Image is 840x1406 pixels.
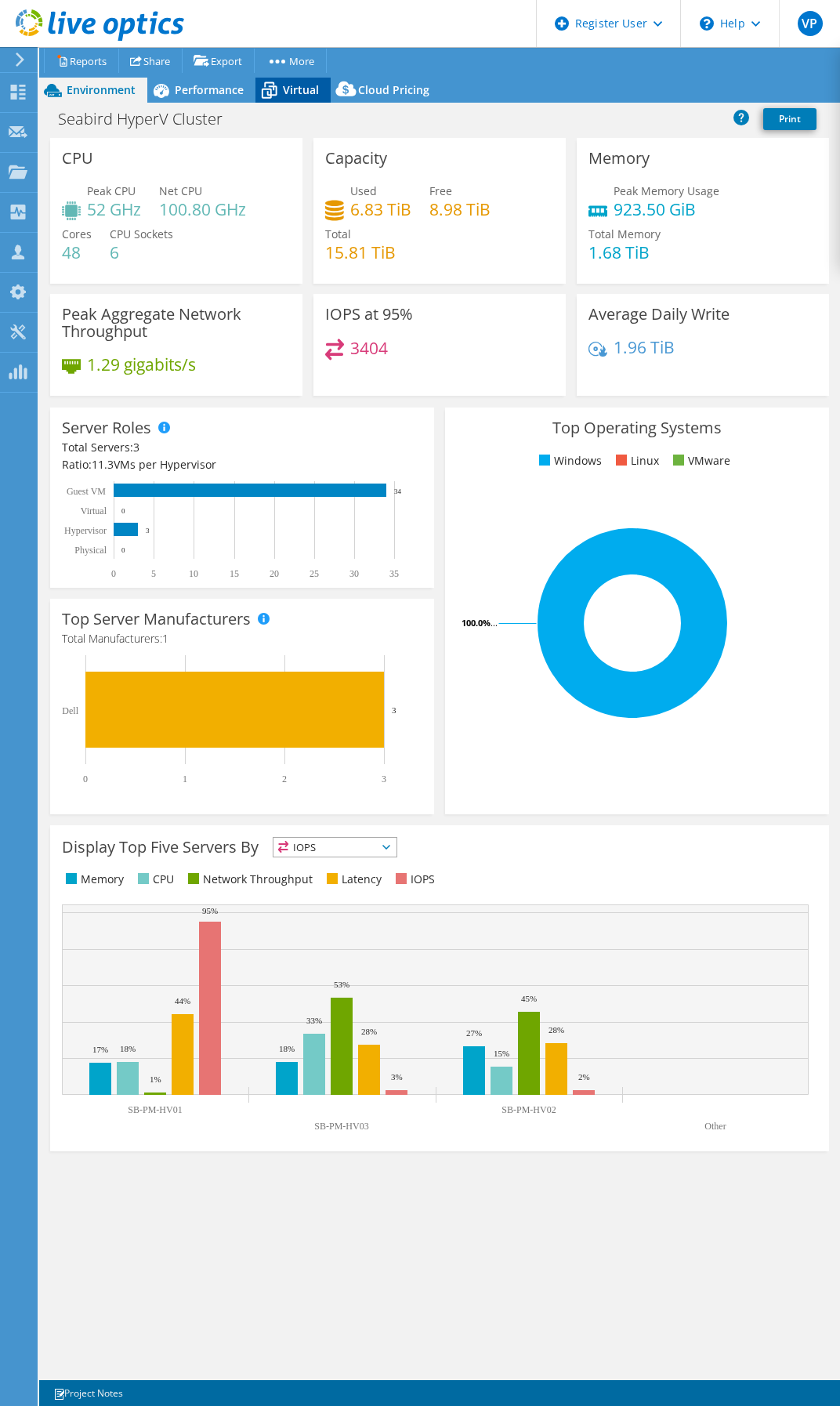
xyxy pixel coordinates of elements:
div: Ratio: VMs per Hypervisor [62,456,422,473]
text: 5 [151,568,156,579]
span: Peak Memory Usage [614,183,719,198]
h4: 100.80 GHz [159,201,246,218]
h4: 15.81 TiB [325,244,396,261]
span: Virtual [283,82,319,97]
text: 30 [349,568,359,579]
text: SB-PM-HV03 [314,1121,368,1132]
span: Peak CPU [87,183,136,198]
text: 10 [189,568,198,579]
span: Total Memory [588,226,661,241]
h4: 6 [110,244,173,261]
h4: Total Manufacturers: [62,630,422,647]
h3: Memory [588,150,650,167]
h4: 52 GHz [87,201,141,218]
h3: Average Daily Write [588,306,730,323]
text: 17% [92,1045,108,1054]
text: 33% [306,1016,322,1025]
tspan: 100.0% [462,617,491,629]
text: 28% [549,1025,564,1035]
span: CPU Sockets [110,226,173,241]
text: 0 [121,507,125,515]
text: 28% [361,1027,377,1036]
li: Network Throughput [184,871,313,888]
a: Project Notes [42,1383,134,1403]
text: 15% [494,1049,509,1058]
text: Dell [62,705,78,716]
text: 45% [521,994,537,1003]
h4: 1.96 TiB [614,339,675,356]
text: 2 [282,774,287,785]
h3: IOPS at 95% [325,306,413,323]
li: Linux [612,452,659,469]
text: Virtual [81,506,107,516]
text: 3 [146,527,150,534]
span: 11.3 [92,457,114,472]
span: Free [429,183,452,198]
li: Memory [62,871,124,888]
h4: 8.98 TiB [429,201,491,218]
a: Share [118,49,183,73]
text: 0 [111,568,116,579]
svg: \n [700,16,714,31]
h4: 3404 [350,339,388,357]
span: VP [798,11,823,36]
h3: Server Roles [62,419,151,437]
span: Net CPU [159,183,202,198]
text: 18% [279,1044,295,1053]
li: VMware [669,452,730,469]
span: Cloud Pricing [358,82,429,97]
h4: 6.83 TiB [350,201,411,218]
text: 1 [183,774,187,785]
text: 3% [391,1072,403,1082]
text: 53% [334,980,349,989]
text: 20 [270,568,279,579]
div: Total Servers: [62,439,242,456]
text: 1% [150,1074,161,1084]
h4: 923.50 GiB [614,201,719,218]
text: 25 [310,568,319,579]
text: 2% [578,1072,590,1082]
text: 0 [121,546,125,554]
span: Environment [67,82,136,97]
text: 44% [175,996,190,1006]
span: Used [350,183,377,198]
li: IOPS [392,871,435,888]
h3: CPU [62,150,93,167]
text: 27% [466,1028,482,1038]
li: Windows [535,452,602,469]
text: Other [704,1121,726,1132]
a: Reports [44,49,119,73]
h4: 48 [62,244,92,261]
text: 3 [382,774,386,785]
tspan: ... [491,617,498,629]
text: 34 [394,487,402,495]
span: Performance [175,82,244,97]
a: Export [182,49,255,73]
h3: Peak Aggregate Network Throughput [62,306,291,340]
span: IOPS [273,838,396,857]
text: Hypervisor [64,525,107,536]
text: 35 [389,568,399,579]
h1: Seabird HyperV Cluster [51,111,247,128]
text: 0 [83,774,88,785]
a: More [254,49,327,73]
li: CPU [134,871,174,888]
span: 1 [162,631,168,646]
a: Print [763,108,816,130]
text: 18% [120,1044,136,1053]
text: 15 [230,568,239,579]
li: Latency [323,871,382,888]
span: Cores [62,226,92,241]
h3: Top Operating Systems [457,419,817,437]
text: 3 [392,705,396,715]
text: SB-PM-HV02 [501,1104,556,1115]
h4: 1.68 TiB [588,244,661,261]
h3: Capacity [325,150,387,167]
text: Physical [74,545,107,556]
h3: Top Server Manufacturers [62,611,251,628]
text: Guest VM [67,486,106,497]
text: 95% [202,906,218,915]
span: Total [325,226,351,241]
text: SB-PM-HV01 [128,1104,182,1115]
span: 3 [133,440,139,455]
